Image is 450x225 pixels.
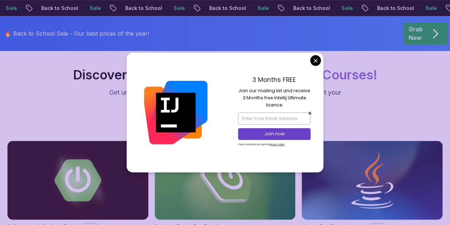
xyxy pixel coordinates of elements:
p: 🔥 Back to School Sale - Our best prices of the year! [4,29,149,38]
img: Java for Developers card [302,141,443,220]
p: Sale [333,5,356,12]
p: Sale [81,5,104,12]
p: Back to School [369,5,417,12]
p: Get unlimited access to coding , , and . Start your journey or level up your career with Amigosco... [106,88,345,108]
p: Grab Now [409,25,423,42]
p: Back to School [33,5,81,12]
p: Sale [249,5,272,12]
img: Spring Boot for Beginners card [155,141,296,220]
p: Back to School [285,5,333,12]
h2: Discover Amigoscode's Latest [73,68,377,82]
img: Advanced Spring Boot card [7,141,148,220]
p: Sale [417,5,440,12]
p: Sale [165,5,188,12]
p: Back to School [201,5,249,12]
p: Back to School [117,5,165,12]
